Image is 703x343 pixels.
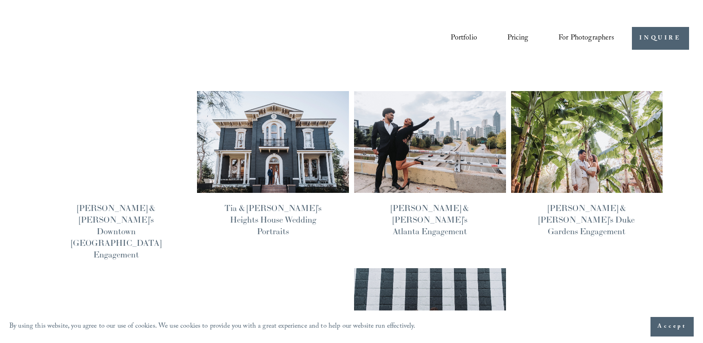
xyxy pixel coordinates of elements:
[391,203,469,237] a: [PERSON_NAME] & [PERSON_NAME]’s Atlanta Engagement
[657,322,687,331] span: Accept
[558,30,614,46] a: folder dropdown
[451,30,477,46] a: Portfolio
[39,91,193,193] img: Lorena &amp; Tom’s Downtown Durham Engagement
[632,27,689,50] a: INQUIRE
[9,320,416,334] p: By using this website, you agree to our use of cookies. We use cookies to provide you with a grea...
[71,203,161,260] a: [PERSON_NAME] & [PERSON_NAME]’s Downtown [GEOGRAPHIC_DATA] Engagement
[650,317,694,336] button: Accept
[539,203,635,237] a: [PERSON_NAME] & [PERSON_NAME]'s Duke Gardens Engagement
[558,31,614,46] span: For Photographers
[224,203,322,237] a: Tia & [PERSON_NAME]’s Heights House Wedding Portraits
[197,91,350,193] img: Tia &amp; Obinna’s Heights House Wedding Portraits
[14,7,89,70] img: John Branch IV Photography
[353,91,506,193] img: Shakira &amp; Shawn’s Atlanta Engagement
[510,91,664,193] img: Francesca &amp; George's Duke Gardens Engagement
[507,30,528,46] a: Pricing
